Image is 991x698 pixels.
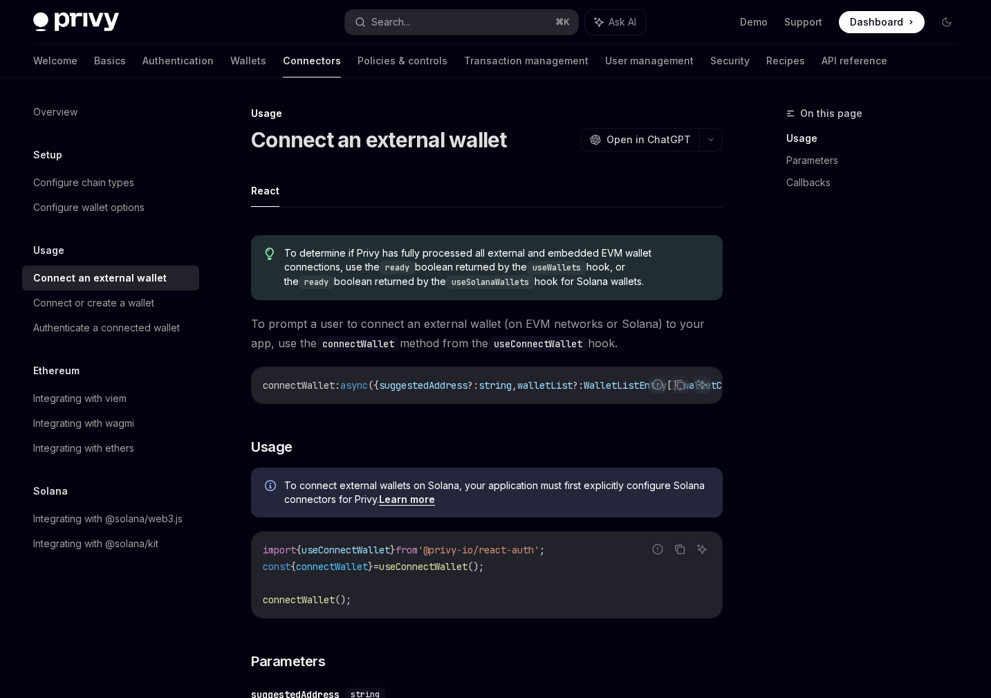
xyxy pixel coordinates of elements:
[464,44,589,77] a: Transaction management
[263,560,290,573] span: const
[33,199,145,216] div: Configure wallet options
[263,379,335,392] span: connectWallet
[251,174,279,207] button: React
[33,390,127,407] div: Integrating with viem
[517,379,573,392] span: walletList
[539,544,545,556] span: ;
[22,195,199,220] a: Configure wallet options
[33,174,134,191] div: Configure chain types
[33,12,119,32] img: dark logo
[606,133,691,147] span: Open in ChatGPT
[693,376,711,394] button: Ask AI
[263,594,335,606] span: connectWallet
[418,544,539,556] span: '@privy-io/react-auth'
[251,127,507,152] h1: Connect an external wallet
[22,266,199,291] a: Connect an external wallet
[33,147,62,163] h5: Setup
[22,506,199,531] a: Integrating with @solana/web3.js
[373,560,379,573] span: =
[335,379,340,392] span: :
[740,15,768,29] a: Demo
[33,270,167,286] div: Connect an external wallet
[33,44,77,77] a: Welcome
[786,172,969,194] a: Callbacks
[786,149,969,172] a: Parameters
[296,544,302,556] span: {
[396,544,418,556] span: from
[33,483,68,499] h5: Solana
[251,314,723,353] span: To prompt a user to connect an external wallet (on EVM networks or Solana) to your app, use the m...
[22,386,199,411] a: Integrating with viem
[345,10,578,35] button: Search...⌘K
[299,275,334,289] code: ready
[290,560,296,573] span: {
[33,320,180,336] div: Authenticate a connected wallet
[283,44,341,77] a: Connectors
[822,44,887,77] a: API reference
[671,376,689,394] button: Copy the contents from the code block
[379,493,435,506] a: Learn more
[22,315,199,340] a: Authenticate a connected wallet
[649,376,667,394] button: Report incorrect code
[94,44,126,77] a: Basics
[380,261,415,275] code: ready
[527,261,586,275] code: useWallets
[446,275,535,289] code: useSolanaWallets
[379,379,467,392] span: suggestedAddress
[22,436,199,461] a: Integrating with ethers
[142,44,214,77] a: Authentication
[358,44,447,77] a: Policies & controls
[584,379,667,392] span: WalletListEntry
[488,336,588,351] code: useConnectWallet
[784,15,822,29] a: Support
[263,544,296,556] span: import
[479,379,512,392] span: string
[936,11,958,33] button: Toggle dark mode
[22,411,199,436] a: Integrating with wagmi
[317,336,400,351] code: connectWallet
[33,242,64,259] h5: Usage
[368,379,379,392] span: ({
[467,379,479,392] span: ?:
[573,379,584,392] span: ?:
[581,128,699,151] button: Open in ChatGPT
[22,100,199,125] a: Overview
[667,379,683,392] span: [],
[368,560,373,573] span: }
[33,535,158,552] div: Integrating with @solana/kit
[33,295,154,311] div: Connect or create a wallet
[284,246,710,289] span: To determine if Privy has fully processed all external and embedded EVM wallet connections, use t...
[251,652,325,671] span: Parameters
[555,17,570,28] span: ⌘ K
[33,440,134,457] div: Integrating with ethers
[605,44,694,77] a: User management
[710,44,750,77] a: Security
[230,44,266,77] a: Wallets
[335,594,351,606] span: ();
[839,11,925,33] a: Dashboard
[850,15,903,29] span: Dashboard
[340,379,368,392] span: async
[467,560,484,573] span: ();
[33,104,77,120] div: Overview
[33,511,183,527] div: Integrating with @solana/web3.js
[22,170,199,195] a: Configure chain types
[284,479,709,506] span: To connect external wallets on Solana, your application must first explicitly configure Solana co...
[265,248,275,260] svg: Tip
[671,540,689,558] button: Copy the contents from the code block
[22,531,199,556] a: Integrating with @solana/kit
[296,560,368,573] span: connectWallet
[786,127,969,149] a: Usage
[251,107,723,120] div: Usage
[22,291,199,315] a: Connect or create a wallet
[33,415,134,432] div: Integrating with wagmi
[693,540,711,558] button: Ask AI
[371,14,410,30] div: Search...
[800,105,862,122] span: On this page
[33,362,80,379] h5: Ethereum
[390,544,396,556] span: }
[512,379,517,392] span: ,
[302,544,390,556] span: useConnectWallet
[251,437,293,457] span: Usage
[379,560,467,573] span: useConnectWallet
